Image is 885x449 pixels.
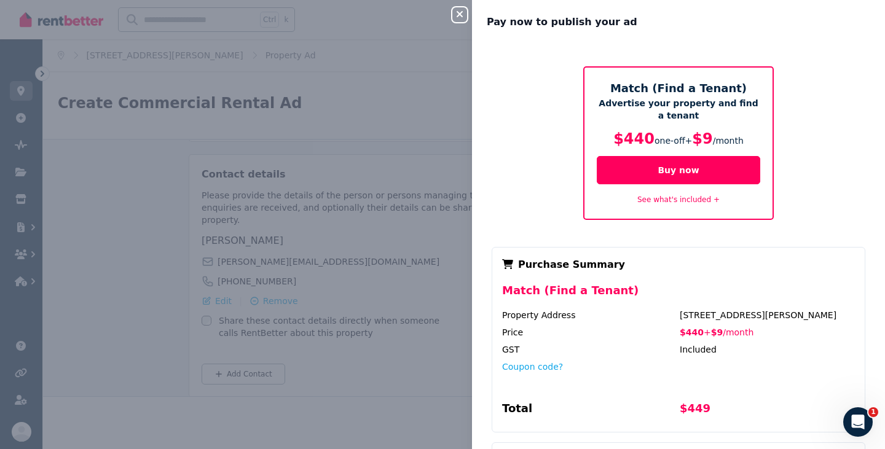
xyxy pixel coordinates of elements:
[613,130,655,147] span: $440
[502,343,677,356] div: GST
[680,400,855,422] div: $449
[502,257,855,272] div: Purchase Summary
[711,327,723,337] span: $9
[843,407,873,437] iframe: Intercom live chat
[487,15,637,29] span: Pay now to publish your ad
[637,195,720,204] a: See what's included +
[502,326,677,338] div: Price
[655,136,685,146] span: one-off
[502,361,563,373] button: Coupon code?
[713,136,744,146] span: / month
[502,282,855,309] div: Match (Find a Tenant)
[597,80,760,97] h5: Match (Find a Tenant)
[680,343,855,356] div: Included
[704,327,711,337] span: +
[680,309,855,321] div: [STREET_ADDRESS][PERSON_NAME]
[597,97,760,122] p: Advertise your property and find a tenant
[692,130,712,147] span: $9
[597,156,760,184] button: Buy now
[502,309,677,321] div: Property Address
[502,400,677,422] div: Total
[868,407,878,417] span: 1
[680,327,704,337] span: $440
[723,327,753,337] span: / month
[685,136,693,146] span: +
